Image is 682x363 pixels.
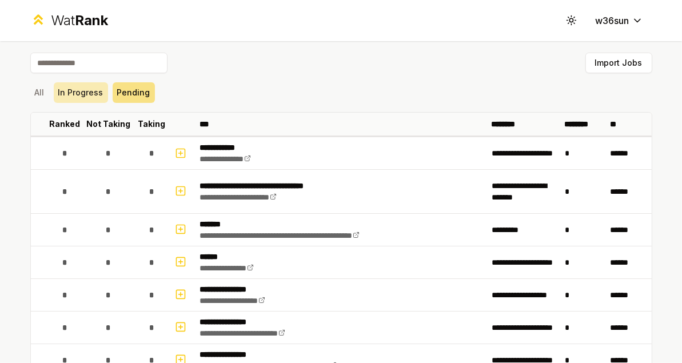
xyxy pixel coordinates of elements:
button: Import Jobs [585,53,652,73]
p: Ranked [50,118,81,130]
button: w36sun [587,10,652,31]
button: Pending [113,82,155,103]
span: Rank [75,12,108,29]
span: w36sun [596,14,629,27]
button: All [30,82,49,103]
a: WatRank [30,11,109,30]
button: In Progress [54,82,108,103]
p: Taking [138,118,166,130]
div: Wat [51,11,108,30]
p: Not Taking [86,118,130,130]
